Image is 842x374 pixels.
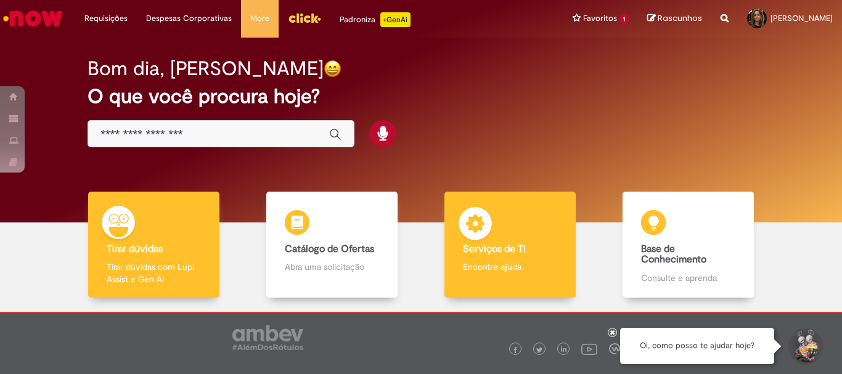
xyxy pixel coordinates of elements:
[421,192,599,298] a: Serviços de TI Encontre ajuda
[340,12,411,27] div: Padroniza
[619,14,629,25] span: 1
[107,261,200,285] p: Tirar dúvidas com Lupi Assist e Gen Ai
[561,346,567,354] img: logo_footer_linkedin.png
[463,261,557,273] p: Encontre ajuda
[641,243,706,266] b: Base de Conhecimento
[512,347,518,353] img: logo_footer_facebook.png
[1,6,65,31] img: ServiceNow
[787,328,824,365] button: Iniciar Conversa de Suporte
[243,192,421,298] a: Catálogo de Ofertas Abra uma solicitação
[288,9,321,27] img: click_logo_yellow_360x200.png
[232,325,303,350] img: logo_footer_ambev_rotulo_gray.png
[536,347,542,353] img: logo_footer_twitter.png
[658,12,702,24] span: Rascunhos
[285,261,378,273] p: Abra uma solicitação
[88,58,324,79] h2: Bom dia, [PERSON_NAME]
[583,12,617,25] span: Favoritos
[620,328,774,364] div: Oi, como posso te ajudar hoje?
[609,343,620,354] img: logo_footer_workplace.png
[146,12,232,25] span: Despesas Corporativas
[641,272,735,284] p: Consulte e aprenda
[107,243,163,255] b: Tirar dúvidas
[84,12,128,25] span: Requisições
[770,13,833,23] span: [PERSON_NAME]
[285,243,374,255] b: Catálogo de Ofertas
[463,243,526,255] b: Serviços de TI
[380,12,411,27] p: +GenAi
[65,192,243,298] a: Tirar dúvidas Tirar dúvidas com Lupi Assist e Gen Ai
[599,192,777,298] a: Base de Conhecimento Consulte e aprenda
[250,12,269,25] span: More
[581,341,597,357] img: logo_footer_youtube.png
[88,86,754,107] h2: O que você procura hoje?
[324,60,341,78] img: happy-face.png
[647,13,702,25] a: Rascunhos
